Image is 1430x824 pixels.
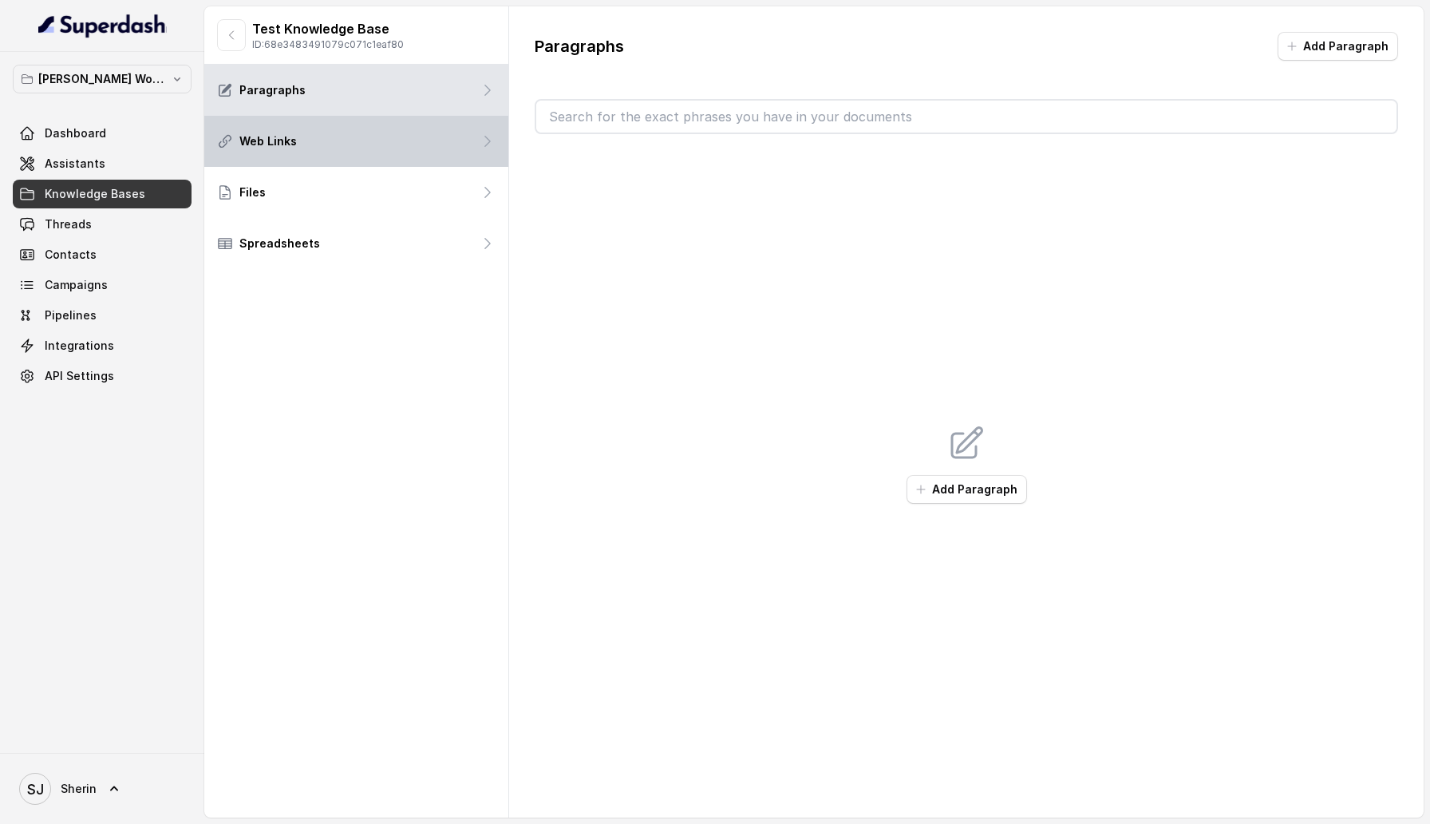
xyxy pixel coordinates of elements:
button: Add Paragraph [907,475,1027,504]
span: Threads [45,216,92,232]
a: Integrations [13,331,192,360]
p: Paragraphs [535,35,624,57]
a: Threads [13,210,192,239]
text: SJ [27,781,44,798]
p: Paragraphs [239,82,306,98]
a: Knowledge Bases [13,180,192,208]
p: [PERSON_NAME] Workspace [38,69,166,89]
p: Test Knowledge Base [252,19,404,38]
span: Knowledge Bases [45,186,145,202]
button: Add Paragraph [1278,32,1398,61]
button: [PERSON_NAME] Workspace [13,65,192,93]
span: Sherin [61,781,97,797]
span: Pipelines [45,307,97,323]
img: light.svg [38,13,167,38]
a: Assistants [13,149,192,178]
span: Campaigns [45,277,108,293]
a: Campaigns [13,271,192,299]
a: Dashboard [13,119,192,148]
a: API Settings [13,362,192,390]
p: Web Links [239,133,297,149]
a: Sherin [13,767,192,811]
input: Search for the exact phrases you have in your documents [536,101,1396,133]
a: Pipelines [13,301,192,330]
p: ID: 68e3483491079c071c1eaf80 [252,38,404,51]
span: Assistants [45,156,105,172]
span: Contacts [45,247,97,263]
span: Integrations [45,338,114,354]
p: Spreadsheets [239,236,320,252]
p: Files [239,184,266,200]
span: Dashboard [45,125,106,141]
a: Contacts [13,240,192,269]
span: API Settings [45,368,114,384]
